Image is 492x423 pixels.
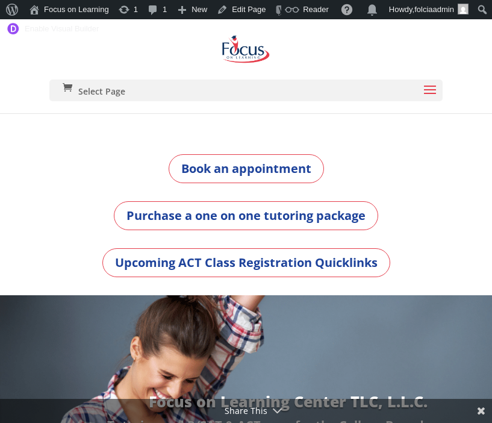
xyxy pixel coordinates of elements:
a: Focus on Learning Center TLC, L.L.C. [149,391,428,412]
span: Select Page [78,87,125,96]
a: Book an appointment [169,154,324,183]
img: Focus on Learning [219,31,272,67]
a: Upcoming ACT Class Registration Quicklinks [102,248,390,277]
a: Purchase a one on one tutoring package [114,201,378,230]
span: folciaadmin [414,5,454,14]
